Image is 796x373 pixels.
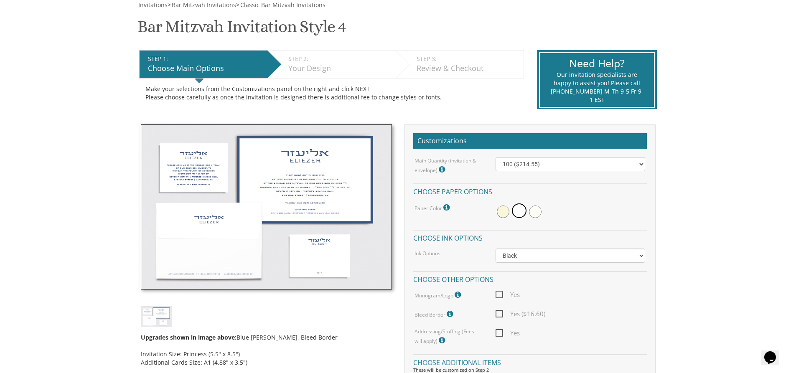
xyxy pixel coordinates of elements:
[415,289,463,300] label: Monogram/Logo
[415,309,455,320] label: Bleed Border
[413,230,647,244] h4: Choose ink options
[496,289,520,300] span: Yes
[148,63,263,74] div: Choose Main Options
[417,55,519,63] div: STEP 3:
[496,309,545,319] span: Yes ($16.60)
[415,328,483,346] label: Addressing/Stuffing (Fees will apply)
[415,250,440,257] label: Ink Options
[240,1,326,9] span: Classic Bar Mitzvah Invitations
[141,306,172,327] img: bminv-thumb-4.jpg
[761,340,788,365] iframe: chat widget
[413,271,647,286] h4: Choose other options
[168,1,236,9] span: >
[417,63,519,74] div: Review & Checkout
[141,333,237,341] span: Upgrades shown in image above:
[236,1,326,9] span: >
[288,63,392,74] div: Your Design
[145,85,518,101] div: Make your selections from the Customizations panel on the right and click NEXT Please choose care...
[415,157,483,175] label: Main Quantity (invitation & envelope)
[413,354,647,369] h4: Choose additional items
[137,18,346,42] h1: Bar Mitzvah Invitation Style 4
[148,55,263,63] div: STEP 1:
[550,71,643,104] div: Our invitation specialists are happy to assist you! Please call [PHONE_NUMBER] M-Th 9-5 Fr 9-1 EST
[171,1,236,9] a: Bar Mitzvah Invitations
[496,328,520,338] span: Yes
[550,56,643,71] div: Need Help?
[141,124,392,290] img: bminv-thumb-4.jpg
[137,1,168,9] a: Invitations
[413,133,647,149] h2: Customizations
[415,202,452,213] label: Paper Color
[288,55,392,63] div: STEP 2:
[413,183,647,198] h4: Choose paper options
[239,1,326,9] a: Classic Bar Mitzvah Invitations
[172,1,236,9] span: Bar Mitzvah Invitations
